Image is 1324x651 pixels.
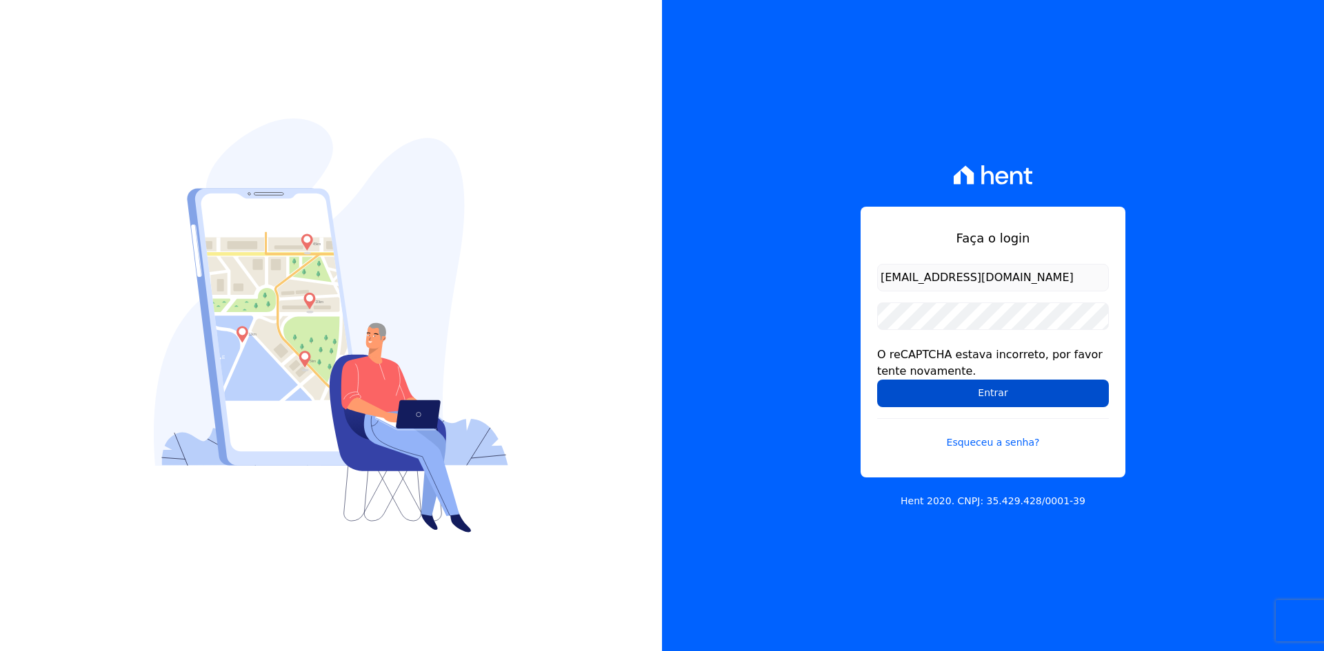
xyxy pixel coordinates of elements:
input: Email [877,264,1109,291]
p: Hent 2020. CNPJ: 35.429.428/0001-39 [901,494,1085,508]
input: Entrar [877,380,1109,407]
h1: Faça o login [877,229,1109,247]
a: Esqueceu a senha? [877,418,1109,450]
img: Login [154,118,508,533]
div: O reCAPTCHA estava incorreto, por favor tente novamente. [877,347,1109,380]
